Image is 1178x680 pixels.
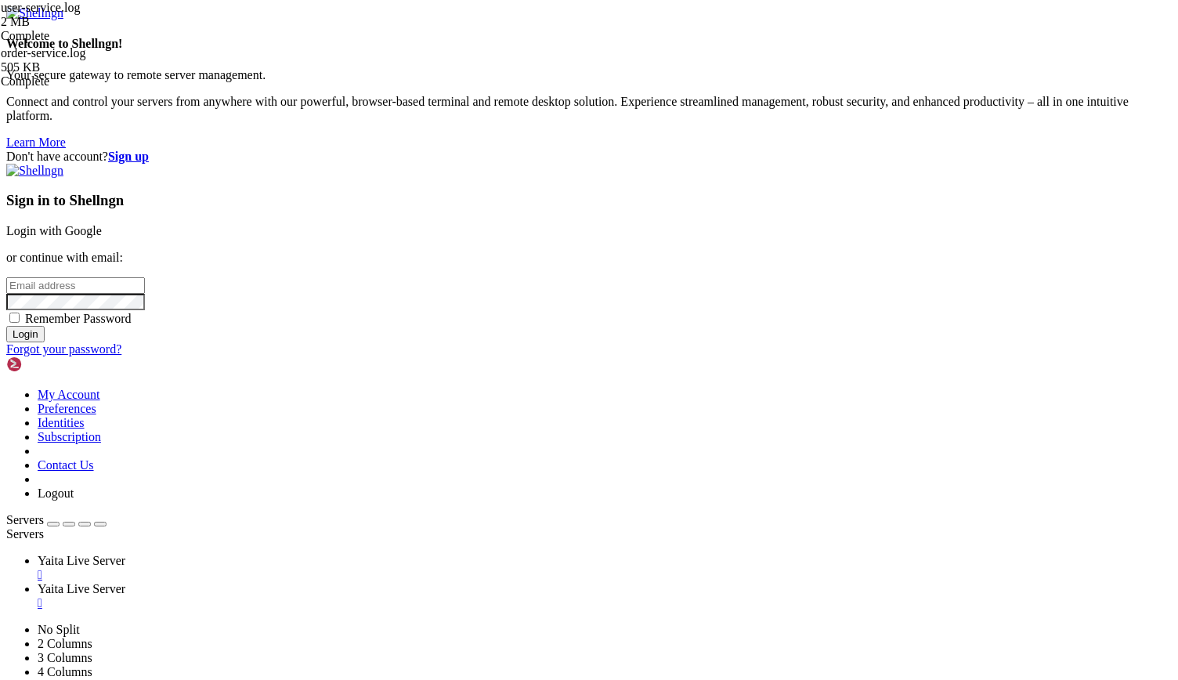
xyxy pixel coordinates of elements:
span: user-service.log [1,1,80,14]
span: user-service.log [1,1,157,29]
div: Complete [1,29,157,43]
div: 505 KB [1,60,157,74]
span: order-service.log [1,46,157,74]
div: 2 MB [1,15,157,29]
div: Complete [1,74,157,89]
span: order-service.log [1,46,86,60]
